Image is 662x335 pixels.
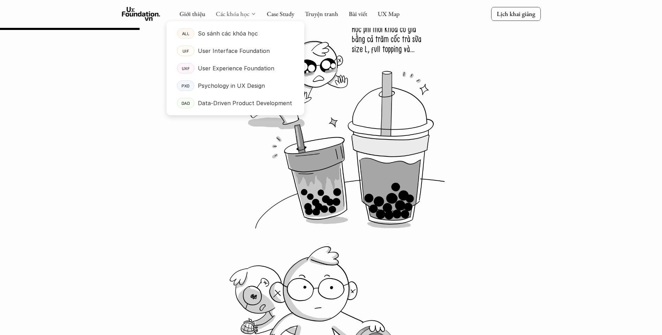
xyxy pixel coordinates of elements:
[216,10,249,18] a: Các khóa học
[182,31,189,36] p: ALL
[198,98,292,108] p: Data-Driven Product Development
[378,10,400,18] a: UX Map
[182,48,189,53] p: UIF
[181,83,190,88] p: PXD
[166,60,304,77] a: UXFUser Experience Foundation
[181,101,190,106] p: DAD
[166,94,304,112] a: DADData-Driven Product Development
[166,77,304,94] a: PXDPsychology in UX Design
[305,10,338,18] a: Truyện tranh
[179,10,205,18] a: Giới thiệu
[198,46,270,56] p: User Interface Foundation
[198,80,265,91] p: Psychology in UX Design
[267,10,294,18] a: Case Study
[349,10,367,18] a: Bài viết
[491,7,541,21] a: Lịch khai giảng
[198,28,258,39] p: So sánh các khóa học
[166,25,304,42] a: ALLSo sánh các khóa học
[181,66,189,71] p: UXF
[166,42,304,60] a: UIFUser Interface Foundation
[198,63,274,73] p: User Experience Foundation
[497,10,535,18] p: Lịch khai giảng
